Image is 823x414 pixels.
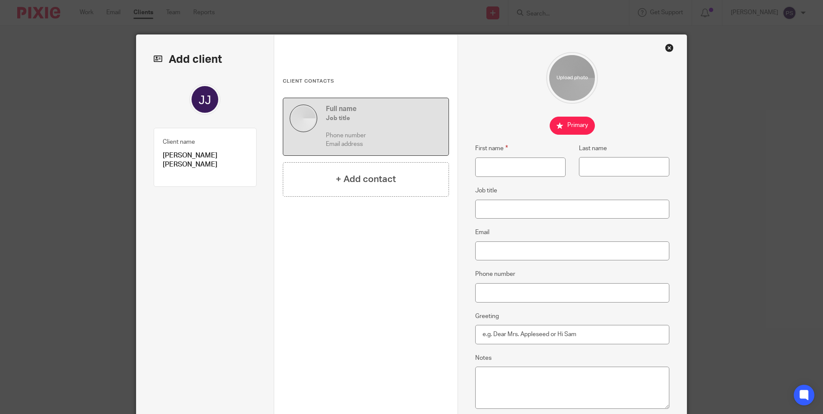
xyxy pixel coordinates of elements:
label: First name [475,143,508,153]
h2: Add client [154,52,257,67]
label: Email [475,228,489,237]
label: Job title [475,186,497,195]
h4: + Add contact [336,173,396,186]
p: Email address [326,140,442,148]
div: Close this dialog window [665,43,674,52]
h4: Full name [326,105,442,114]
label: Last name [579,144,607,153]
img: default.jpg [290,105,317,132]
label: Phone number [475,270,515,278]
label: Client name [163,138,195,146]
h3: Client contacts [283,78,449,85]
label: Notes [475,354,492,362]
p: Phone number [326,131,442,140]
p: [PERSON_NAME] [PERSON_NAME] [163,151,248,170]
input: e.g. Dear Mrs. Appleseed or Hi Sam [475,325,670,344]
img: svg%3E [189,84,220,115]
h5: Job title [326,114,442,123]
label: Greeting [475,312,499,321]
